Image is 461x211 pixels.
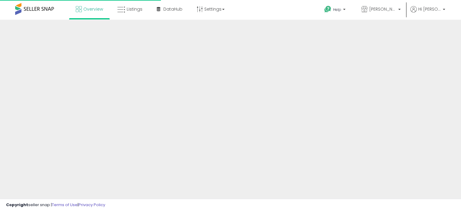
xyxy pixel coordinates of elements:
[333,7,341,12] span: Help
[369,6,396,12] span: [PERSON_NAME] LLC
[6,202,105,208] div: seller snap | |
[163,6,182,12] span: DataHub
[324,5,332,13] i: Get Help
[79,202,105,208] a: Privacy Policy
[410,6,445,20] a: Hi [PERSON_NAME]
[418,6,441,12] span: Hi [PERSON_NAME]
[52,202,78,208] a: Terms of Use
[127,6,142,12] span: Listings
[6,202,28,208] strong: Copyright
[319,1,352,20] a: Help
[83,6,103,12] span: Overview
